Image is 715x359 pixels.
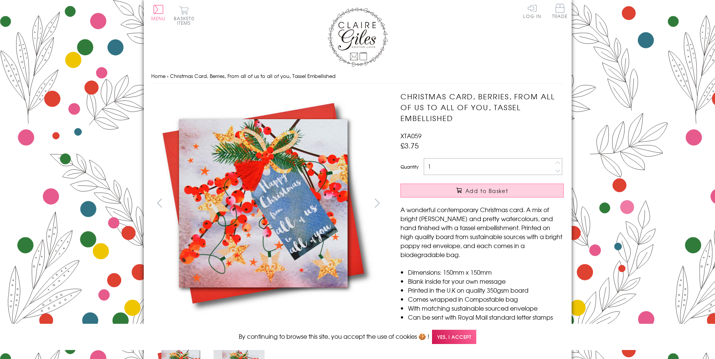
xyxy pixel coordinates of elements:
button: Menu [151,5,166,21]
li: Comes wrapped in Compostable bag [408,295,564,304]
li: Printed in the U.K on quality 350gsm board [408,286,564,295]
span: Add to Basket [465,187,508,194]
button: prev [151,194,168,211]
button: next [369,194,385,211]
button: Basket0 items [174,6,194,25]
span: Christmas Card, Berries, From all of us to all of you, Tassel Embellished [170,72,336,79]
img: Claire Giles Greetings Cards [328,7,388,67]
a: Log In [523,4,541,18]
span: Menu [151,15,166,22]
li: Dimensions: 150mm x 150mm [408,268,564,277]
span: XTA059 [400,131,421,140]
span: Trade [552,4,568,18]
button: Add to Basket [400,184,564,197]
p: A wonderful contemporary Christmas card. A mix of bright [PERSON_NAME] and pretty watercolours, a... [400,205,564,259]
span: £3.75 [400,140,419,151]
a: Home [151,72,166,79]
a: Trade [552,4,568,20]
li: Blank inside for your own message [408,277,564,286]
span: 0 items [177,15,194,26]
h1: Christmas Card, Berries, From all of us to all of you, Tassel Embellished [400,91,564,123]
label: Quantity [400,163,418,170]
span: › [167,72,169,79]
img: Christmas Card, Berries, From all of us to all of you, Tassel Embellished [151,91,376,316]
nav: breadcrumbs [151,69,564,84]
span: Yes, I accept [432,330,476,344]
li: With matching sustainable sourced envelope [408,304,564,313]
img: Christmas Card, Berries, From all of us to all of you, Tassel Embellished [385,91,611,316]
li: Can be sent with Royal Mail standard letter stamps [408,313,564,322]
